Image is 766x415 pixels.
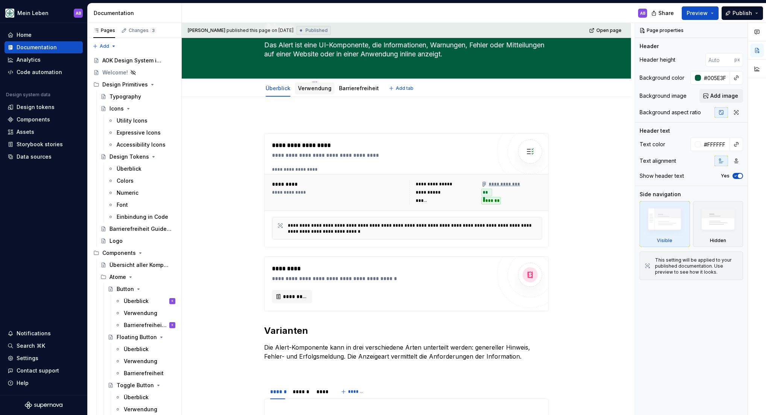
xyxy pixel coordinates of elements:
span: Open page [596,27,622,33]
a: Components [5,114,83,126]
svg: Supernova Logo [25,401,62,409]
a: Analytics [5,54,83,66]
a: Typography [97,91,178,103]
div: AB [76,10,81,16]
div: Visible [657,238,672,244]
div: Toggle Button [117,382,154,389]
a: Expressive Icons [105,127,178,139]
button: Publish [722,6,763,20]
div: Überblick [124,297,149,305]
a: Icons [97,103,178,115]
div: Verwendung [124,357,157,365]
div: Documentation [17,44,57,51]
h2: Varianten [264,325,549,337]
a: Überblick [105,163,178,175]
input: Auto [701,138,730,151]
div: Data sources [17,153,52,161]
div: Design tokens [17,103,55,111]
a: Open page [587,25,625,36]
a: Utility Icons [105,115,178,127]
div: Text color [640,141,665,148]
div: Floating Button [117,333,157,341]
button: Contact support [5,365,83,377]
a: Übersicht aller Komponenten [97,259,178,271]
input: Auto [705,53,734,67]
div: Code automation [17,68,62,76]
a: Verwendung [298,85,331,91]
div: Pages [93,27,115,33]
textarea: Das Alert ist eine UI-Komponente, die Informationen, Warnungen, Fehler oder Mitteilungen auf eine... [263,39,547,60]
a: Barrierefreiheit Guidelines [97,223,178,235]
span: [PERSON_NAME] [188,27,225,33]
button: Preview [682,6,719,20]
div: Einbindung in Code [117,213,168,221]
div: AOK Design System in Arbeit [102,57,164,64]
div: Notifications [17,330,51,337]
div: Überblick [124,345,149,353]
div: Expressive Icons [117,129,161,136]
div: Überblick [263,80,293,96]
a: Welcome! [90,67,178,79]
div: Show header text [640,172,684,180]
a: Toggle Button [105,379,178,391]
a: Accessibility Icons [105,139,178,151]
span: Publish [733,9,752,17]
div: Design Primitives [90,79,178,91]
p: px [734,57,740,63]
a: Überblick [112,343,178,355]
div: Typography [109,93,141,100]
div: Background image [640,92,687,100]
div: Logo [109,237,123,245]
div: Numeric [117,189,138,197]
div: Visible [640,201,690,247]
div: Verwendung [124,406,157,413]
div: Settings [17,354,38,362]
div: Button [117,285,134,293]
div: Analytics [17,56,41,64]
div: Design Tokens [109,153,149,161]
button: Search ⌘K [5,340,83,352]
input: Auto [701,71,730,85]
div: Atome [97,271,178,283]
div: Components [102,249,136,257]
a: Font [105,199,178,211]
div: Utility Icons [117,117,147,124]
div: Mein Leben [17,9,49,17]
div: published this page on [DATE] [226,27,293,33]
div: Side navigation [640,191,681,198]
a: Settings [5,352,83,364]
div: Font [117,201,128,209]
span: 3 [150,27,156,33]
div: Überblick [117,165,141,173]
div: Background aspect ratio [640,109,701,116]
div: Design Primitives [102,81,148,88]
a: Barrierefreiheit [112,367,178,379]
div: Barrierefreiheit [124,370,164,377]
div: Background color [640,74,684,82]
a: Assets [5,126,83,138]
button: Mein LebenAB [2,5,86,21]
div: Colors [117,177,134,185]
div: Search ⌘K [17,342,45,350]
button: Add tab [386,83,417,94]
a: Button [105,283,178,295]
button: Add [90,41,119,51]
a: Data sources [5,151,83,163]
button: Share [647,6,679,20]
a: Design tokens [5,101,83,113]
div: Verwendung [295,80,334,96]
div: Hidden [693,201,743,247]
a: Einbindung in Code [105,211,178,223]
div: AB [640,10,646,16]
div: Design system data [6,92,50,98]
div: Contact support [17,367,59,374]
a: Design Tokens [97,151,178,163]
a: Verwendung [112,355,178,367]
span: Add [100,43,109,49]
div: Barrierefreiheit Guidelines [109,225,172,233]
div: Storybook stories [17,141,63,148]
a: Logo [97,235,178,247]
div: Components [17,116,50,123]
a: Floating Button [105,331,178,343]
a: Code automation [5,66,83,78]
